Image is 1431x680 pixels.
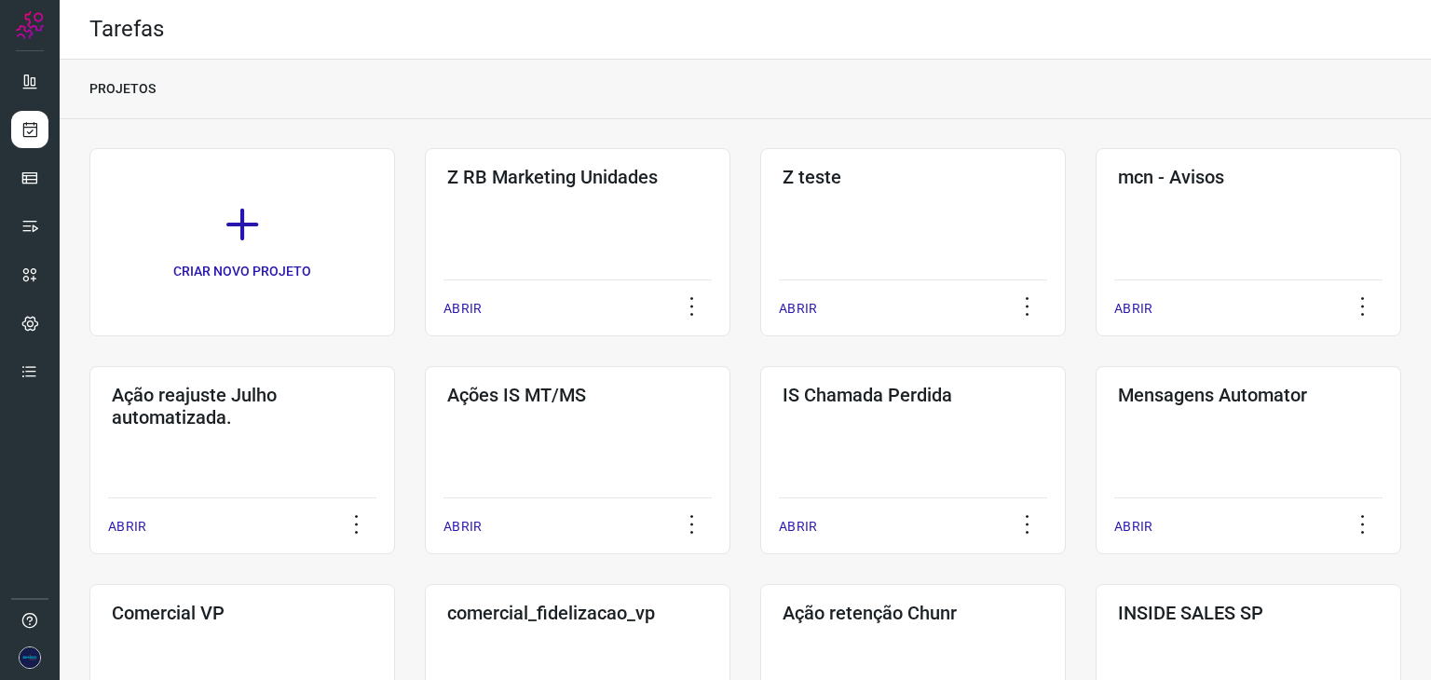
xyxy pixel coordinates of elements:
p: PROJETOS [89,79,156,99]
h3: INSIDE SALES SP [1118,602,1379,624]
h3: Mensagens Automator [1118,384,1379,406]
p: ABRIR [443,517,482,537]
p: ABRIR [443,299,482,319]
p: ABRIR [108,517,146,537]
p: ABRIR [1114,517,1152,537]
p: CRIAR NOVO PROJETO [173,262,311,281]
p: ABRIR [779,299,817,319]
h3: Comercial VP [112,602,373,624]
h3: IS Chamada Perdida [783,384,1043,406]
p: ABRIR [1114,299,1152,319]
h3: comercial_fidelizacao_vp [447,602,708,624]
h3: Z teste [783,166,1043,188]
h3: Ação reajuste Julho automatizada. [112,384,373,428]
h3: Z RB Marketing Unidades [447,166,708,188]
h2: Tarefas [89,16,164,43]
h3: Ações IS MT/MS [447,384,708,406]
h3: mcn - Avisos [1118,166,1379,188]
img: 22969f4982dabb06060fe5952c18b817.JPG [19,646,41,669]
img: Logo [16,11,44,39]
h3: Ação retenção Chunr [783,602,1043,624]
p: ABRIR [779,517,817,537]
